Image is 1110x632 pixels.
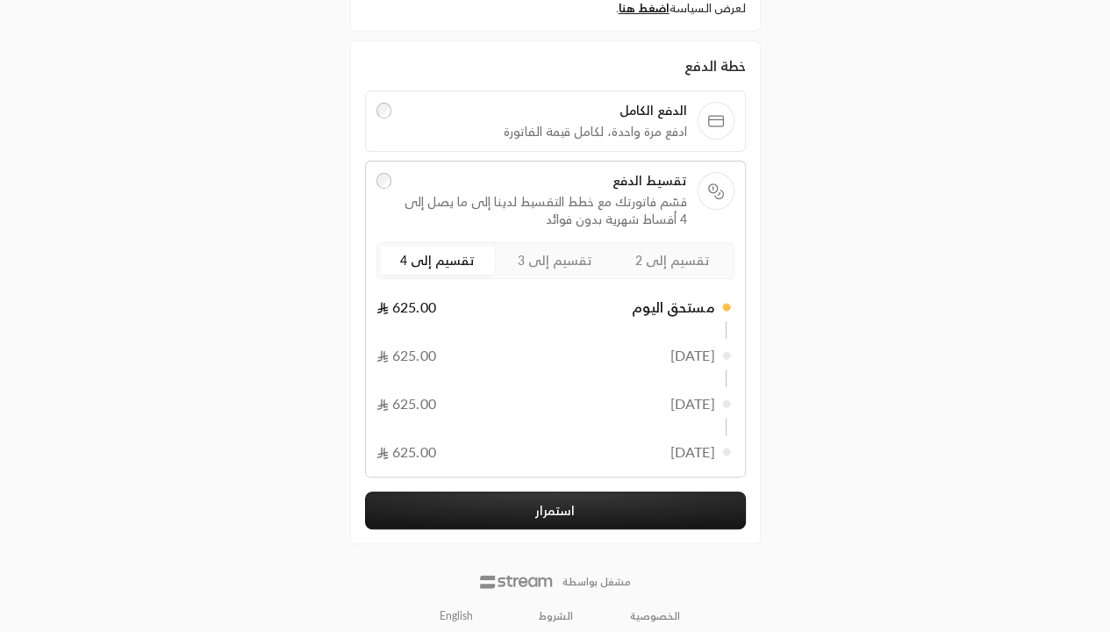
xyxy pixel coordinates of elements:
div: خطة الدفع [365,55,746,76]
a: English [430,602,483,630]
span: 625.00 [376,345,436,366]
button: استمرار [365,492,746,529]
span: ادفع مرة واحدة، لكامل قيمة الفاتورة [402,123,687,140]
span: 625.00 [376,297,436,318]
span: [DATE] [670,345,715,366]
p: مشغل بواسطة [562,575,631,589]
span: [DATE] [670,393,715,414]
span: تقسيم إلى 3 [518,253,592,268]
span: 625.00 [376,393,436,414]
span: [DATE] [670,442,715,463]
a: الشروط [539,609,573,623]
span: قسّم فاتورتك مع خطط التقسيط لدينا إلى ما يصل إلى 4 أقساط شهرية بدون فوائد [402,193,687,228]
span: 625.00 [376,442,436,463]
input: الدفع الكاملادفع مرة واحدة، لكامل قيمة الفاتورة [376,103,392,118]
span: تقسيم إلى 2 [635,253,710,268]
span: مستحق اليوم [632,297,714,318]
span: تقسيط الدفع [402,172,687,190]
a: اضغط هنا [619,1,670,15]
span: الدفع الكامل [402,102,687,119]
a: الخصوصية [630,609,680,623]
input: تقسيط الدفعقسّم فاتورتك مع خطط التقسيط لدينا إلى ما يصل إلى 4 أقساط شهرية بدون فوائد [376,173,392,189]
span: تقسيم إلى 4 [400,253,475,268]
